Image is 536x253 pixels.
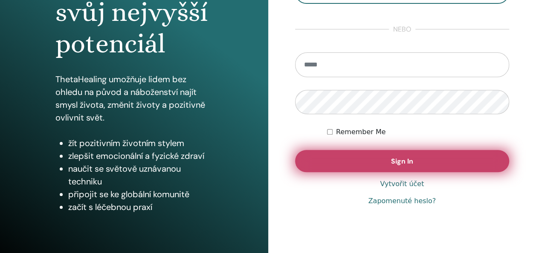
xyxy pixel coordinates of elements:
button: Sign In [295,150,510,172]
span: Sign In [391,157,413,166]
a: Zapomenuté heslo? [368,196,436,206]
label: Remember Me [336,127,386,137]
p: ThetaHealing umožňuje lidem bez ohledu na původ a náboženství najít smysl života, změnit životy a... [55,73,213,124]
li: žít pozitivním životním stylem [68,137,213,149]
li: zlepšit emocionální a fyzické zdraví [68,149,213,162]
a: Vytvořit účet [380,179,424,189]
div: Keep me authenticated indefinitely or until I manually logout [327,127,509,137]
li: začít s léčebnou praxí [68,201,213,213]
span: nebo [389,24,415,34]
li: připojit se ke globální komunitě [68,188,213,201]
li: naučit se světově uznávanou techniku [68,162,213,188]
